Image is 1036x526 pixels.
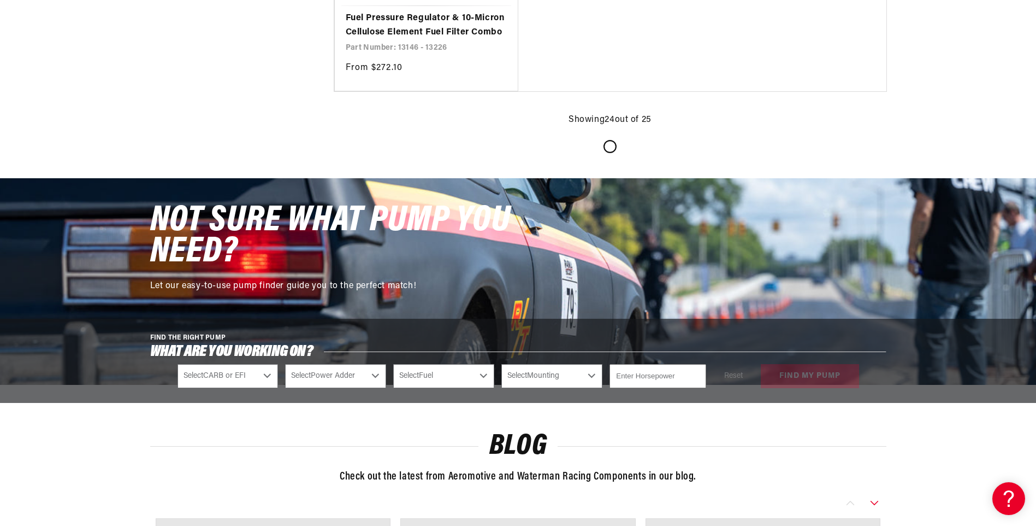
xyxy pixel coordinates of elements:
p: Check out the latest from Aeromotive and Waterman Racing Components in our blog. [150,468,886,486]
select: Mounting [501,364,602,388]
input: Enter Horsepower [609,364,706,388]
p: Showing out of 25 [569,113,652,127]
h2: Blog [150,434,886,459]
select: Fuel [393,364,494,388]
button: Slide left [838,496,862,510]
a: Fuel Pressure Regulator & 10-Micron Cellulose Element Fuel Filter Combo [346,11,507,39]
span: NOT SURE WHAT PUMP YOU NEED? [150,203,511,271]
span: FIND THE RIGHT PUMP [150,335,226,341]
span: What are you working on? [150,345,313,359]
select: Power Adder [285,364,386,388]
select: CARB or EFI [177,364,279,388]
p: Let our easy-to-use pump finder guide you to the perfect match! [150,279,522,294]
button: Slide right [862,496,886,510]
span: 24 [605,115,614,124]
